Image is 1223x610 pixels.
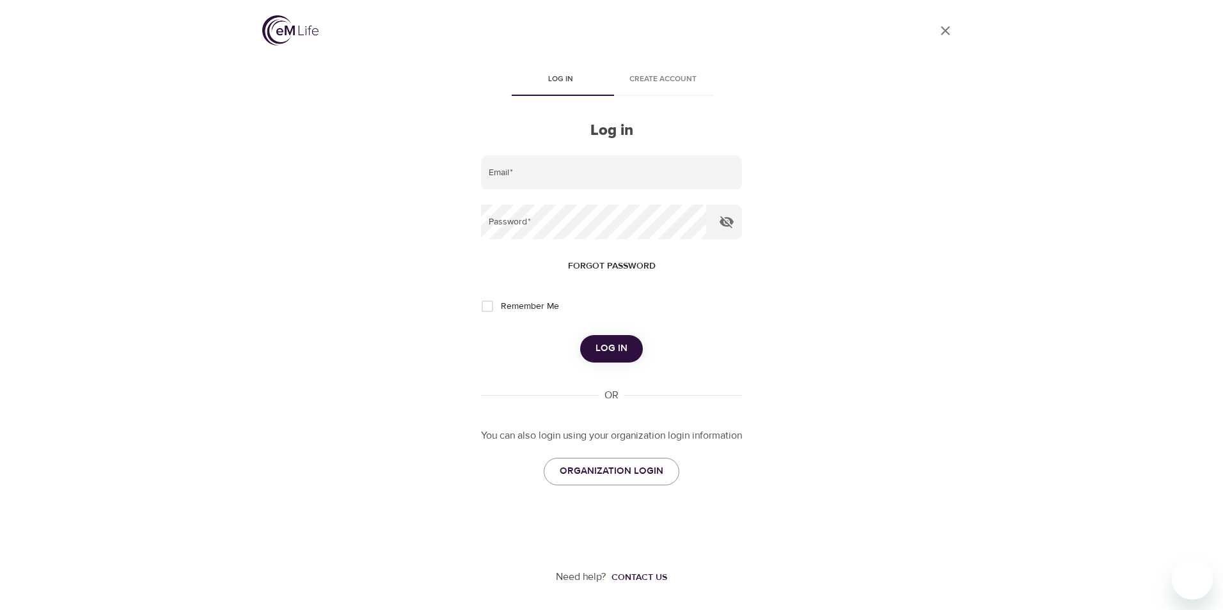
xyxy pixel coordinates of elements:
[501,300,559,313] span: Remember Me
[544,458,679,485] a: ORGANIZATION LOGIN
[596,340,627,357] span: Log in
[930,15,961,46] a: close
[560,463,663,480] span: ORGANIZATION LOGIN
[517,73,604,86] span: Log in
[481,121,742,140] h2: Log in
[481,428,742,443] p: You can also login using your organization login information
[563,254,661,278] button: Forgot password
[481,65,742,96] div: disabled tabs example
[619,73,706,86] span: Create account
[1172,559,1213,600] iframe: Button to launch messaging window
[556,570,606,584] p: Need help?
[568,258,656,274] span: Forgot password
[611,571,667,584] div: Contact us
[606,571,667,584] a: Contact us
[262,15,319,45] img: logo
[580,335,643,362] button: Log in
[599,388,624,403] div: OR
